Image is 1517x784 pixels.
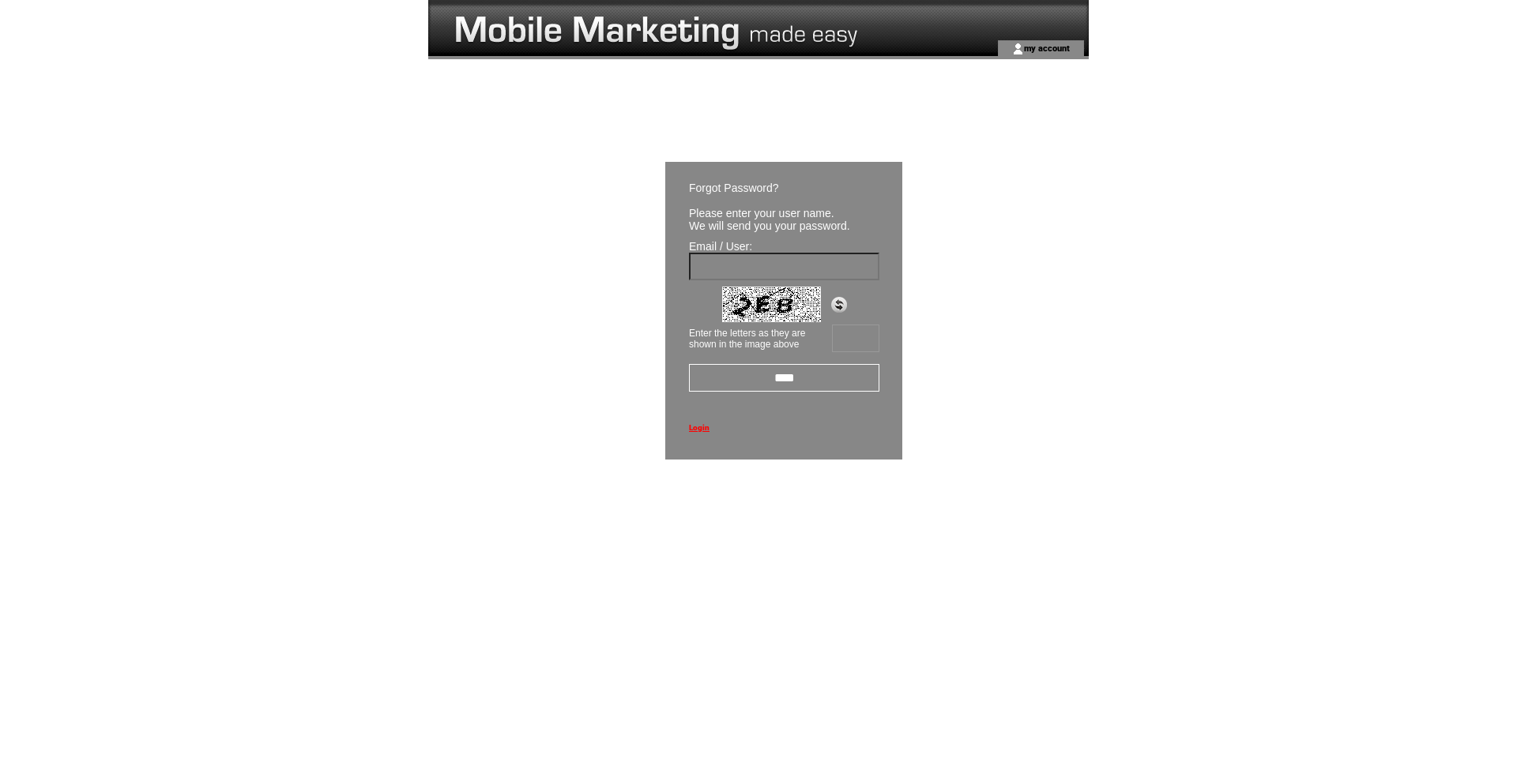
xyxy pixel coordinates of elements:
[1012,43,1024,55] img: account_icon.gif;jsessionid=A265EBD481A2812D92DEE709BD2219B3
[689,182,850,232] span: Forgot Password? Please enter your user name. We will send you your password.
[1024,43,1070,53] a: my account
[689,328,805,350] span: Enter the letters as they are shown in the image above
[722,287,821,322] img: Captcha.jpg;jsessionid=A265EBD481A2812D92DEE709BD2219B3
[689,423,710,432] a: Login
[689,240,752,253] span: Email / User:
[831,297,847,313] img: refresh.png;jsessionid=A265EBD481A2812D92DEE709BD2219B3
